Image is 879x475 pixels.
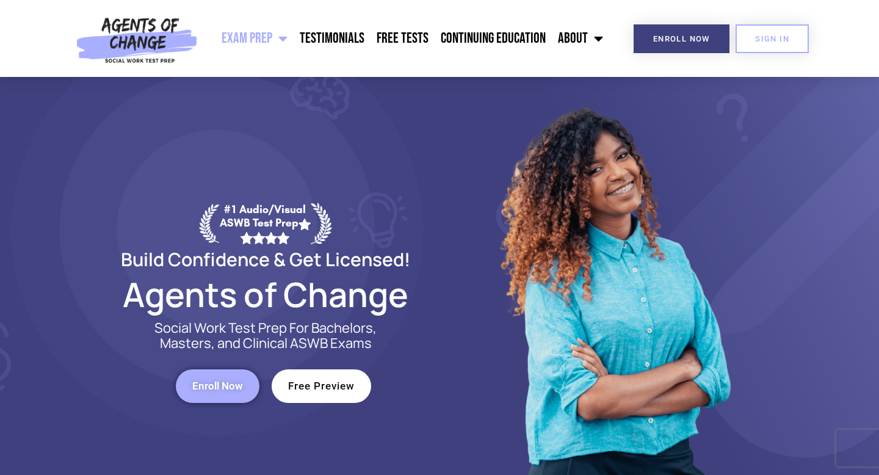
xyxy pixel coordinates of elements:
a: Enroll Now [176,369,259,403]
a: Continuing Education [435,23,552,54]
a: Testimonials [294,23,371,54]
h2: Agents of Change [92,280,440,308]
a: About [552,23,609,54]
a: Free Preview [272,369,371,403]
a: Free Tests [371,23,435,54]
span: Enroll Now [192,381,243,391]
div: #1 Audio/Visual ASWB Test Prep [219,203,311,244]
span: Free Preview [288,381,355,391]
nav: Menu [203,23,610,54]
span: Enroll Now [653,35,710,43]
p: Social Work Test Prep For Bachelors, Masters, and Clinical ASWB Exams [140,321,391,351]
span: SIGN IN [755,35,789,43]
a: SIGN IN [736,24,809,53]
a: Enroll Now [634,24,729,53]
h2: Build Confidence & Get Licensed! [92,250,440,268]
a: Exam Prep [215,23,294,54]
